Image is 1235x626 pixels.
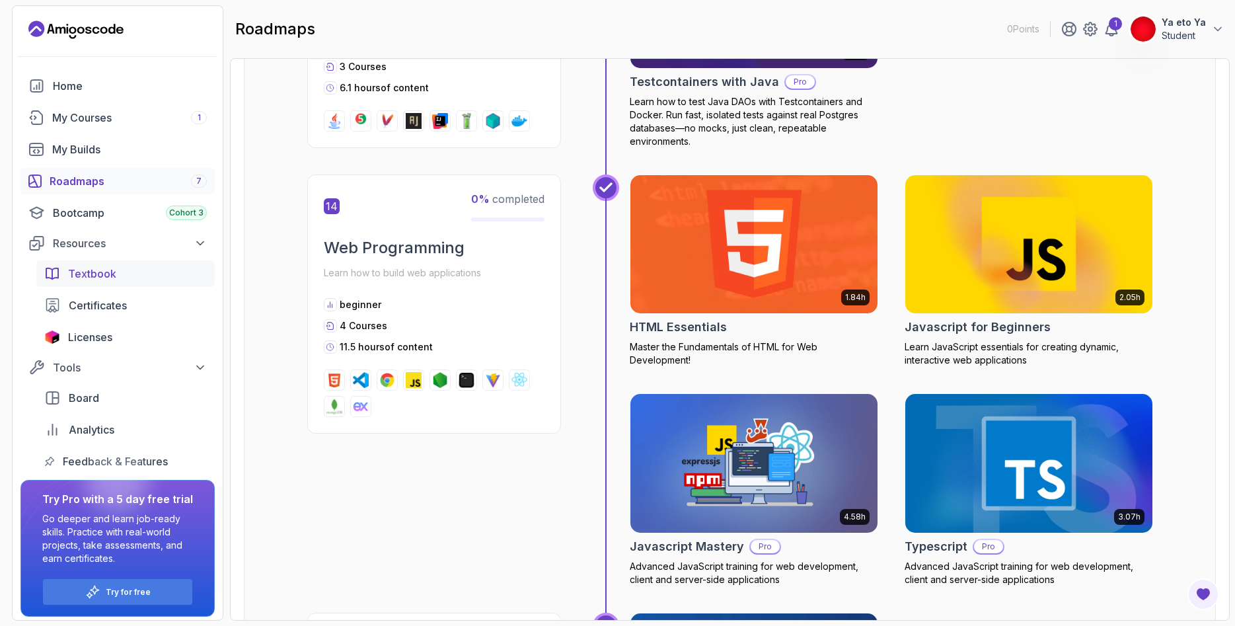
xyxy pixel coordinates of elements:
[406,113,422,129] img: assertj logo
[340,320,387,331] span: 4 Courses
[52,110,207,126] div: My Courses
[511,372,527,388] img: react logo
[324,237,544,258] h2: Web Programming
[1131,17,1156,42] img: user profile image
[1187,578,1219,610] button: Open Feedback Button
[786,75,815,89] p: Pro
[340,61,387,72] span: 3 Courses
[630,175,878,314] img: HTML Essentials card
[471,192,544,206] span: completed
[630,560,878,586] p: Advanced JavaScript training for web development, client and server-side applications
[630,340,878,367] p: Master the Fundamentals of HTML for Web Development!
[845,292,866,303] p: 1.84h
[630,175,878,368] a: HTML Essentials card1.84hHTML EssentialsMaster the Fundamentals of HTML for Web Development!
[20,136,215,163] a: builds
[36,292,215,319] a: certificates
[68,266,116,282] span: Textbook
[406,372,422,388] img: javascript logo
[53,205,207,221] div: Bootcamp
[326,399,342,414] img: mongodb logo
[324,198,340,214] span: 14
[340,298,381,311] p: beginner
[106,587,151,598] a: Try for free
[20,104,215,131] a: courses
[630,95,878,148] p: Learn how to test Java DAOs with Testcontainers and Docker. Run fast, isolated tests against real...
[340,340,433,354] p: 11.5 hours of content
[1130,16,1224,42] button: user profile imageYa eto YaStudent
[630,318,727,336] h2: HTML Essentials
[69,297,127,313] span: Certificates
[1119,292,1141,303] p: 2.05h
[52,141,207,157] div: My Builds
[511,113,527,129] img: docker logo
[1162,16,1206,29] p: Ya eto Ya
[379,372,395,388] img: chrome logo
[353,399,369,414] img: exppressjs logo
[69,422,114,438] span: Analytics
[905,393,1153,586] a: Typescript card3.07hTypescriptProAdvanced JavaScript training for web development, client and ser...
[53,360,207,375] div: Tools
[905,340,1153,367] p: Learn JavaScript essentials for creating dynamic, interactive web applications
[459,372,474,388] img: terminal logo
[235,19,315,40] h2: roadmaps
[36,448,215,475] a: feedback
[630,73,779,91] h2: Testcontainers with Java
[20,356,215,379] button: Tools
[905,537,967,556] h2: Typescript
[44,331,60,344] img: jetbrains icon
[974,540,1003,553] p: Pro
[198,112,201,123] span: 1
[630,537,744,556] h2: Javascript Mastery
[353,113,369,129] img: junit logo
[68,329,112,345] span: Licenses
[36,260,215,287] a: textbook
[432,113,448,129] img: intellij logo
[905,175,1152,314] img: Javascript for Beginners card
[36,385,215,411] a: board
[844,512,866,522] p: 4.58h
[196,176,202,186] span: 7
[28,19,124,40] a: Landing page
[1104,21,1119,37] a: 1
[20,231,215,255] button: Resources
[1162,29,1206,42] p: Student
[63,453,168,469] span: Feedback & Features
[69,390,99,406] span: Board
[630,394,878,533] img: Javascript Mastery card
[340,81,429,95] p: 6.1 hours of content
[353,372,369,388] img: vscode logo
[36,416,215,443] a: analytics
[485,113,501,129] img: testcontainers logo
[432,372,448,388] img: nodejs logo
[630,393,878,586] a: Javascript Mastery card4.58hJavascript MasteryProAdvanced JavaScript training for web development...
[1109,17,1122,30] div: 1
[36,324,215,350] a: licenses
[20,200,215,226] a: bootcamp
[485,372,501,388] img: vite logo
[471,192,490,206] span: 0 %
[53,235,207,251] div: Resources
[20,168,215,194] a: roadmaps
[1118,512,1141,522] p: 3.07h
[42,512,193,565] p: Go deeper and learn job-ready skills. Practice with real-world projects, take assessments, and ea...
[379,113,395,129] img: maven logo
[905,560,1153,586] p: Advanced JavaScript training for web development, client and server-side applications
[905,318,1051,336] h2: Javascript for Beginners
[905,175,1153,368] a: Javascript for Beginners card2.05hJavascript for BeginnersLearn JavaScript essentials for creatin...
[20,73,215,99] a: home
[169,208,204,218] span: Cohort 3
[326,113,342,129] img: java logo
[53,78,207,94] div: Home
[324,264,544,282] p: Learn how to build web applications
[50,173,207,189] div: Roadmaps
[751,540,780,553] p: Pro
[42,578,193,606] button: Try for free
[326,372,342,388] img: html logo
[459,113,474,129] img: mockito logo
[905,394,1152,533] img: Typescript card
[1007,22,1039,36] p: 0 Points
